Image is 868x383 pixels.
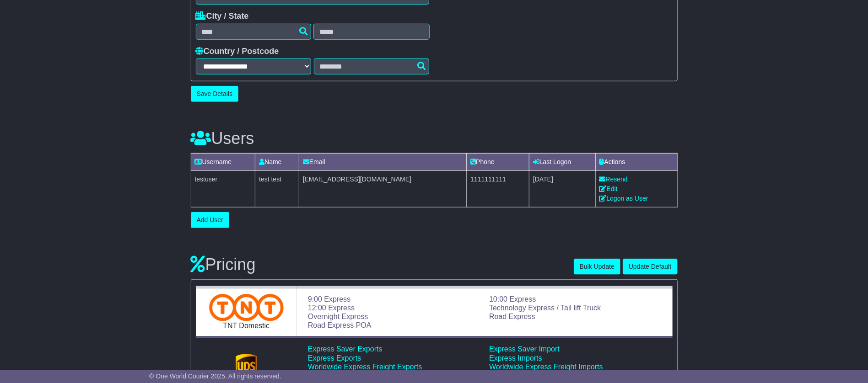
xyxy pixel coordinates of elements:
[308,354,361,362] a: Express Exports
[489,295,536,303] a: 10:00 Express
[196,47,279,57] label: Country / Postcode
[599,195,648,202] a: Logon as User
[191,129,678,148] h3: Users
[191,86,239,102] button: Save Details
[308,345,383,353] a: Express Saver Exports
[574,259,620,275] button: Bulk Update
[191,170,255,207] td: testuser
[200,321,292,330] div: TNT Domestic
[529,153,596,170] td: Last Logon
[623,259,677,275] button: Update Default
[595,153,677,170] td: Actions
[489,363,603,371] a: Worldwide Express Freight Imports
[149,372,281,380] span: © One World Courier 2025. All rights reserved.
[308,321,372,329] a: Road Express POA
[489,345,560,353] a: Express Saver Import
[196,11,249,21] label: City / State
[599,185,618,192] a: Edit
[489,354,542,362] a: Express Imports
[209,294,284,321] img: TNT Domestic
[599,176,628,183] a: Resend
[489,304,601,312] a: Technology Express / Tail lift Truck
[299,170,467,207] td: [EMAIL_ADDRESS][DOMAIN_NAME]
[489,313,535,320] a: Road Express
[299,153,467,170] td: Email
[308,313,368,320] a: Overnight Express
[308,363,422,371] a: Worldwide Express Freight Exports
[467,153,529,170] td: Phone
[232,353,260,380] img: UPS
[308,295,350,303] a: 9:00 Express
[255,170,299,207] td: test test
[308,304,355,312] a: 12:00 Express
[529,170,596,207] td: [DATE]
[191,212,229,228] button: Add User
[191,153,255,170] td: Username
[191,255,574,274] h3: Pricing
[255,153,299,170] td: Name
[467,170,529,207] td: 1111111111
